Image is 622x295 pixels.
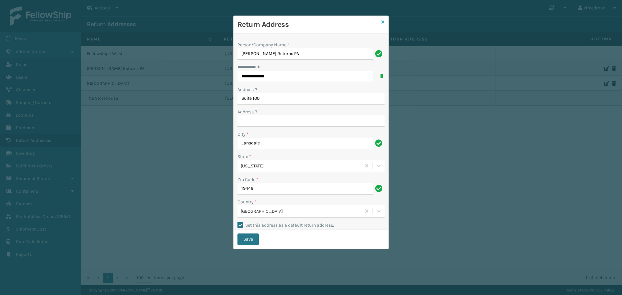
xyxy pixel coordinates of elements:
[237,222,334,228] label: Set this address as a default return address.
[237,86,257,93] label: Address 2
[241,163,362,169] div: [US_STATE]
[237,20,379,29] h3: Return Address
[237,108,257,115] label: Address 3
[237,131,248,138] label: City
[237,199,257,205] label: Country
[237,233,259,245] button: Save
[237,153,251,160] label: State
[237,41,289,48] label: Person/Company Name
[237,176,258,183] label: Zip Code
[241,208,362,215] div: [GEOGRAPHIC_DATA]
